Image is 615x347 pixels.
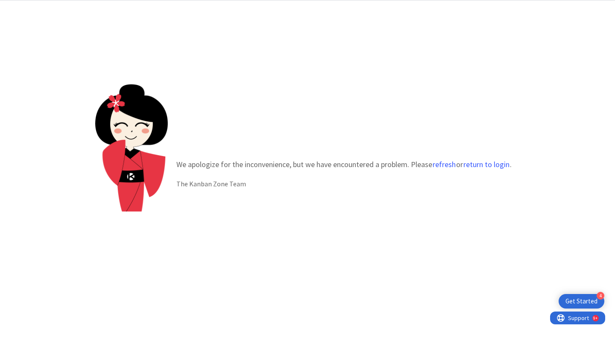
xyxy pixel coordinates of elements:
div: Get Started [565,297,597,306]
button: refresh [432,160,456,169]
button: return to login [463,160,510,169]
div: 4 [597,292,604,300]
div: 9+ [43,3,47,10]
div: Open Get Started checklist, remaining modules: 4 [559,294,604,309]
p: We apologize for the inconvenience, but we have encountered a problem. Please or . [176,159,512,170]
div: The Kanban Zone Team [176,179,512,189]
span: Support [18,1,39,12]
